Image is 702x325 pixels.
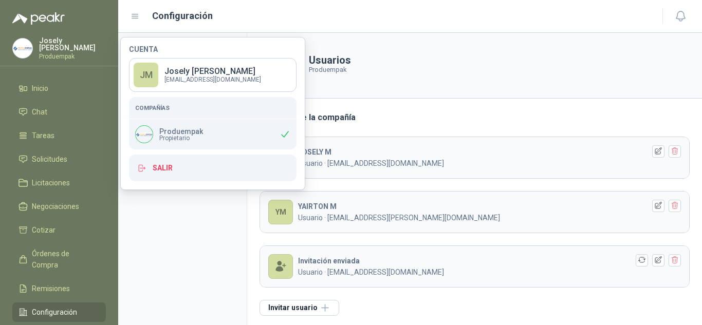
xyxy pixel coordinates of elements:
div: JM [134,63,158,87]
img: Company Logo [136,126,153,143]
a: Órdenes de Compra [12,244,106,275]
p: Josely [PERSON_NAME] [39,37,106,51]
a: Tareas [12,126,106,145]
div: YM [268,200,293,224]
p: Usuario · [EMAIL_ADDRESS][DOMAIN_NAME] [298,158,645,169]
span: Licitaciones [32,177,70,188]
span: Inicio [32,83,48,94]
p: Josely [PERSON_NAME] [164,67,261,75]
h3: Usuarios de la compañía [260,111,690,124]
p: Produempak [309,65,351,75]
h5: Compañías [135,103,290,112]
span: Negociaciones [32,201,79,212]
b: YAIRTON M [298,202,337,211]
p: [EMAIL_ADDRESS][DOMAIN_NAME] [164,77,261,83]
span: Chat [32,106,47,118]
b: Invitación enviada [298,257,360,265]
a: Inicio [12,79,106,98]
span: Tareas [32,130,54,141]
a: Remisiones [12,279,106,298]
a: JMJosely [PERSON_NAME][EMAIL_ADDRESS][DOMAIN_NAME] [129,58,297,92]
a: Negociaciones [12,197,106,216]
a: Chat [12,102,106,122]
a: Configuración [12,302,106,322]
button: Invitar usuario [260,300,339,316]
p: Produempak [159,128,203,135]
div: Company LogoProduempakPropietario [129,119,297,149]
a: Licitaciones [12,173,106,193]
h1: Usuarios [309,55,351,65]
span: Cotizar [32,224,56,236]
h1: Configuración [152,9,213,23]
button: Salir [129,155,297,181]
img: Logo peakr [12,12,65,25]
h4: Cuenta [129,46,297,53]
span: Propietario [159,135,203,141]
span: Configuración [32,307,77,318]
img: Company Logo [13,39,32,58]
span: Remisiones [32,283,70,294]
span: Solicitudes [32,154,67,165]
p: Produempak [39,53,106,60]
a: Solicitudes [12,149,106,169]
span: Órdenes de Compra [32,248,96,271]
a: Cotizar [12,220,106,240]
p: Usuario · [EMAIL_ADDRESS][DOMAIN_NAME] [298,266,645,278]
p: Usuario · [EMAIL_ADDRESS][PERSON_NAME][DOMAIN_NAME] [298,212,645,223]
